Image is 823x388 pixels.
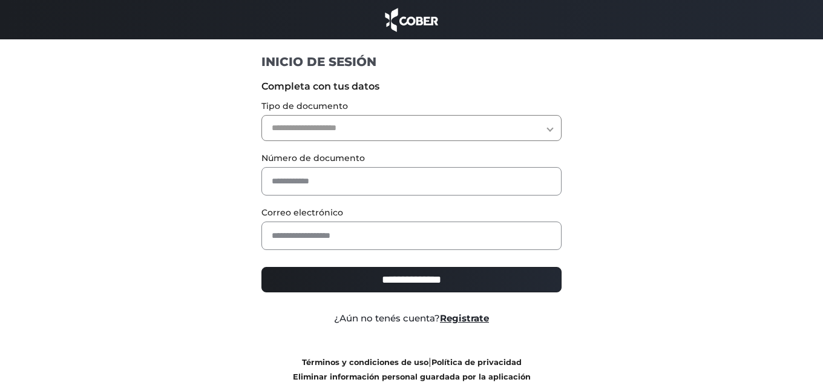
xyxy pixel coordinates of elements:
[440,312,489,324] a: Registrate
[261,206,562,219] label: Correo electrónico
[261,152,562,165] label: Número de documento
[261,54,562,70] h1: INICIO DE SESIÓN
[252,312,571,326] div: ¿Aún no tenés cuenta?
[302,358,428,367] a: Términos y condiciones de uso
[293,372,531,381] a: Eliminar información personal guardada por la aplicación
[261,100,562,113] label: Tipo de documento
[382,6,441,33] img: cober_marca.png
[252,355,571,384] div: |
[431,358,522,367] a: Política de privacidad
[261,79,562,94] label: Completa con tus datos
